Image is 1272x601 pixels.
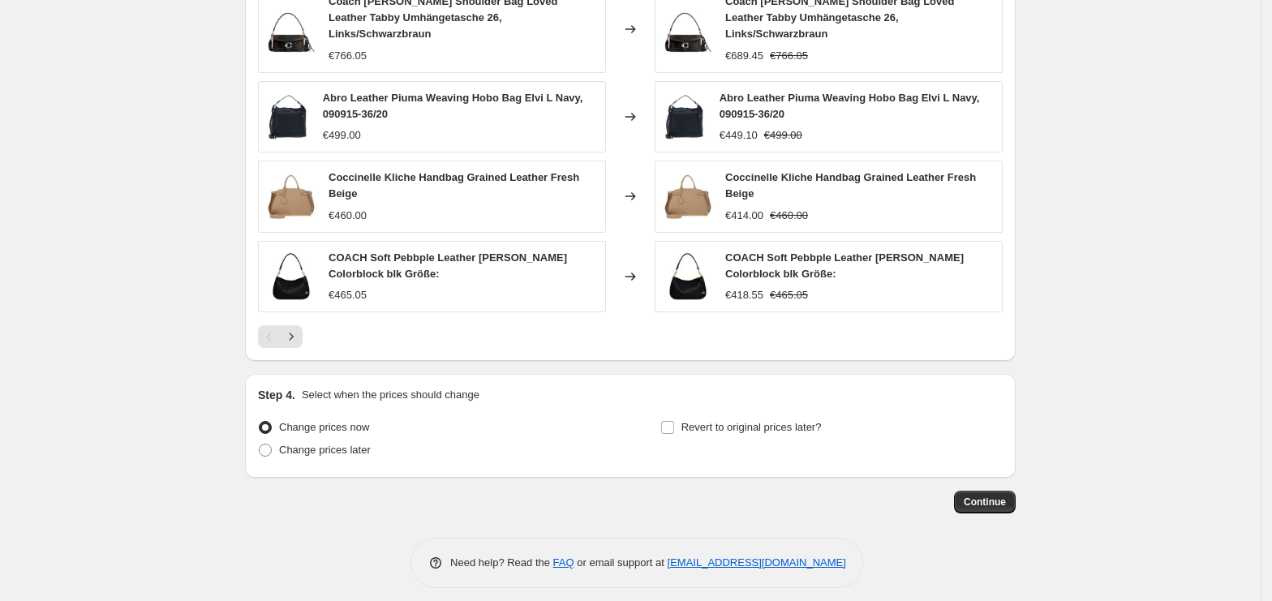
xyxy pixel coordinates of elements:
[681,421,822,433] span: Revert to original prices later?
[323,127,361,144] div: €499.00
[267,172,316,221] img: 61M6U2RoAyL_80x.jpg
[553,556,574,569] a: FAQ
[302,387,479,403] p: Select when the prices should change
[258,387,295,403] h2: Step 4.
[329,287,367,303] div: €465.05
[450,556,553,569] span: Need help? Read the
[323,92,583,120] span: Abro Leather Piuma Weaving Hobo Bag Elvi L Navy, 090915-36/20
[964,496,1006,509] span: Continue
[764,127,802,144] strike: €499.00
[725,208,763,224] div: €414.00
[668,556,846,569] a: [EMAIL_ADDRESS][DOMAIN_NAME]
[664,5,712,54] img: 81SIEMlk0nL_80x.jpg
[280,325,303,348] button: Next
[770,208,808,224] strike: €460.00
[279,444,371,456] span: Change prices later
[267,252,316,301] img: 71H04lszzsL_80x.jpg
[664,92,707,141] img: 71UuMbxWedL_80x.jpg
[725,251,964,280] span: COACH Soft Pebbple Leather [PERSON_NAME] Colorblock blk Größe:
[725,287,763,303] div: €418.55
[720,92,980,120] span: Abro Leather Piuma Weaving Hobo Bag Elvi L Navy, 090915-36/20
[770,48,808,64] strike: €766.05
[720,127,758,144] div: €449.10
[954,491,1016,513] button: Continue
[267,92,310,141] img: 71UuMbxWedL_80x.jpg
[725,48,763,64] div: €689.45
[574,556,668,569] span: or email support at
[664,172,712,221] img: 61M6U2RoAyL_80x.jpg
[329,48,367,64] div: €766.05
[329,171,579,200] span: Coccinelle Kliche Handbag Grained Leather Fresh Beige
[267,5,316,54] img: 81SIEMlk0nL_80x.jpg
[329,251,567,280] span: COACH Soft Pebbple Leather [PERSON_NAME] Colorblock blk Größe:
[725,171,976,200] span: Coccinelle Kliche Handbag Grained Leather Fresh Beige
[329,208,367,224] div: €460.00
[770,287,808,303] strike: €465.05
[664,252,712,301] img: 71H04lszzsL_80x.jpg
[279,421,369,433] span: Change prices now
[258,325,303,348] nav: Pagination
